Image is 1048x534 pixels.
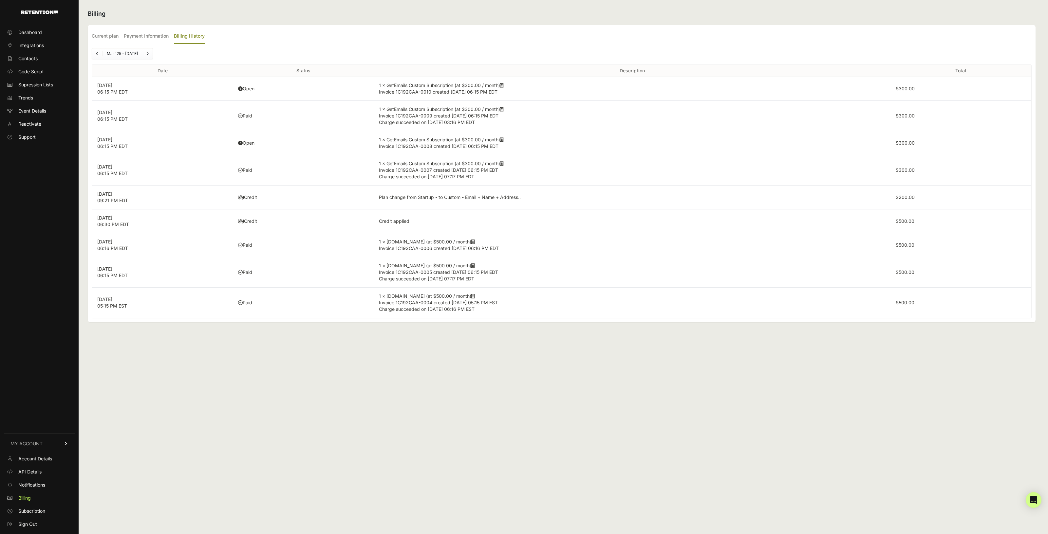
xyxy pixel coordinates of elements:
a: API Details [4,467,75,477]
span: API Details [18,469,42,475]
td: Open [233,131,374,155]
p: [DATE] 09:21 PM EDT [97,191,228,204]
p: [DATE] 06:15 PM EDT [97,109,228,122]
img: Retention.com [21,10,58,14]
td: 1 × [DOMAIN_NAME] (at $500.00 / month) [374,257,890,288]
label: Payment Information [124,29,169,44]
th: Date [92,65,233,77]
span: Charge succeeded on [DATE] 03:16 PM EDT [379,119,475,125]
td: Paid [233,257,374,288]
span: Charge succeeded on [DATE] 06:16 PM EST [379,306,475,312]
th: Total [890,65,1031,77]
a: Next [142,48,153,59]
span: Billing [18,495,31,501]
p: [DATE] 06:30 PM EDT [97,215,228,228]
span: Contacts [18,55,38,62]
td: Open [233,77,374,101]
label: $500.00 [896,242,914,248]
div: Open Intercom Messenger [1026,492,1041,508]
a: Code Script [4,66,75,77]
td: Paid [233,101,374,131]
span: Integrations [18,42,44,49]
label: $300.00 [896,113,915,118]
p: [DATE] 06:15 PM EDT [97,136,228,150]
span: Invoice 1C192CAA-0009 created [DATE] 06:15 PM EDT [379,113,498,118]
label: $500.00 [896,218,914,224]
td: Paid [233,288,374,318]
span: Charge succeeded on [DATE] 07:17 PM EDT [379,276,474,281]
a: MY ACCOUNT [4,434,75,454]
a: Supression Lists [4,80,75,90]
span: Invoice 1C192CAA-0005 created [DATE] 06:15 PM EDT [379,269,498,275]
p: [DATE] 06:15 PM EDT [97,82,228,95]
p: [DATE] 05:15 PM EST [97,296,228,309]
label: Current plan [92,29,119,44]
td: Credit [233,186,374,209]
label: $500.00 [896,269,914,275]
a: Dashboard [4,27,75,38]
th: Description [374,65,890,77]
label: Billing History [174,29,205,44]
a: Support [4,132,75,142]
span: Account Details [18,455,52,462]
td: 1 × GetEmails Custom Subscription (at $300.00 / month) [374,101,890,131]
span: Subscription [18,508,45,514]
td: 1 × GetEmails Custom Subscription (at $300.00 / month) [374,155,890,186]
span: Dashboard [18,29,42,36]
span: Invoice 1C192CAA-0010 created [DATE] 06:15 PM EDT [379,89,497,95]
td: Plan change from Startup - to Custom - Email + Name + Address.. [374,186,890,209]
td: 1 × [DOMAIN_NAME] (at $500.00 / month) [374,233,890,257]
td: Credit applied [374,209,890,233]
span: Invoice 1C192CAA-0004 created [DATE] 05:15 PM EST [379,300,498,305]
li: Mar '25 - [DATE] [103,51,142,56]
span: Code Script [18,68,44,75]
td: Paid [233,155,374,186]
span: Sign Out [18,521,37,527]
td: Credit [233,209,374,233]
a: Event Details [4,106,75,116]
span: Supression Lists [18,81,53,88]
span: Invoice 1C192CAA-0008 created [DATE] 06:15 PM EDT [379,143,498,149]
td: 1 × GetEmails Custom Subscription (at $300.00 / month) [374,77,890,101]
span: Support [18,134,36,140]
p: [DATE] 06:15 PM EDT [97,266,228,279]
p: [DATE] 06:16 PM EDT [97,239,228,252]
td: 1 × [DOMAIN_NAME] (at $500.00 / month) [374,288,890,318]
span: MY ACCOUNT [10,440,43,447]
a: Integrations [4,40,75,51]
label: $200.00 [896,194,915,200]
span: Reactivate [18,121,41,127]
a: Contacts [4,53,75,64]
h2: Billing [88,9,1036,18]
p: [DATE] 06:15 PM EDT [97,164,228,177]
label: $300.00 [896,140,915,146]
label: $300.00 [896,167,915,173]
td: 1 × GetEmails Custom Subscription (at $300.00 / month) [374,131,890,155]
a: Subscription [4,506,75,516]
label: $500.00 [896,300,914,305]
a: Billing [4,493,75,503]
a: Account Details [4,454,75,464]
span: Invoice 1C192CAA-0007 created [DATE] 06:15 PM EDT [379,167,498,173]
span: Charge succeeded on [DATE] 07:17 PM EDT [379,174,474,179]
span: Event Details [18,108,46,114]
span: Invoice 1C192CAA-0006 created [DATE] 06:16 PM EDT [379,245,499,251]
span: Trends [18,95,33,101]
th: Status [233,65,374,77]
label: $300.00 [896,86,915,91]
a: Reactivate [4,119,75,129]
a: Sign Out [4,519,75,529]
span: Notifications [18,482,45,488]
a: Notifications [4,480,75,490]
a: Previous [92,48,103,59]
a: Trends [4,93,75,103]
td: Paid [233,233,374,257]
